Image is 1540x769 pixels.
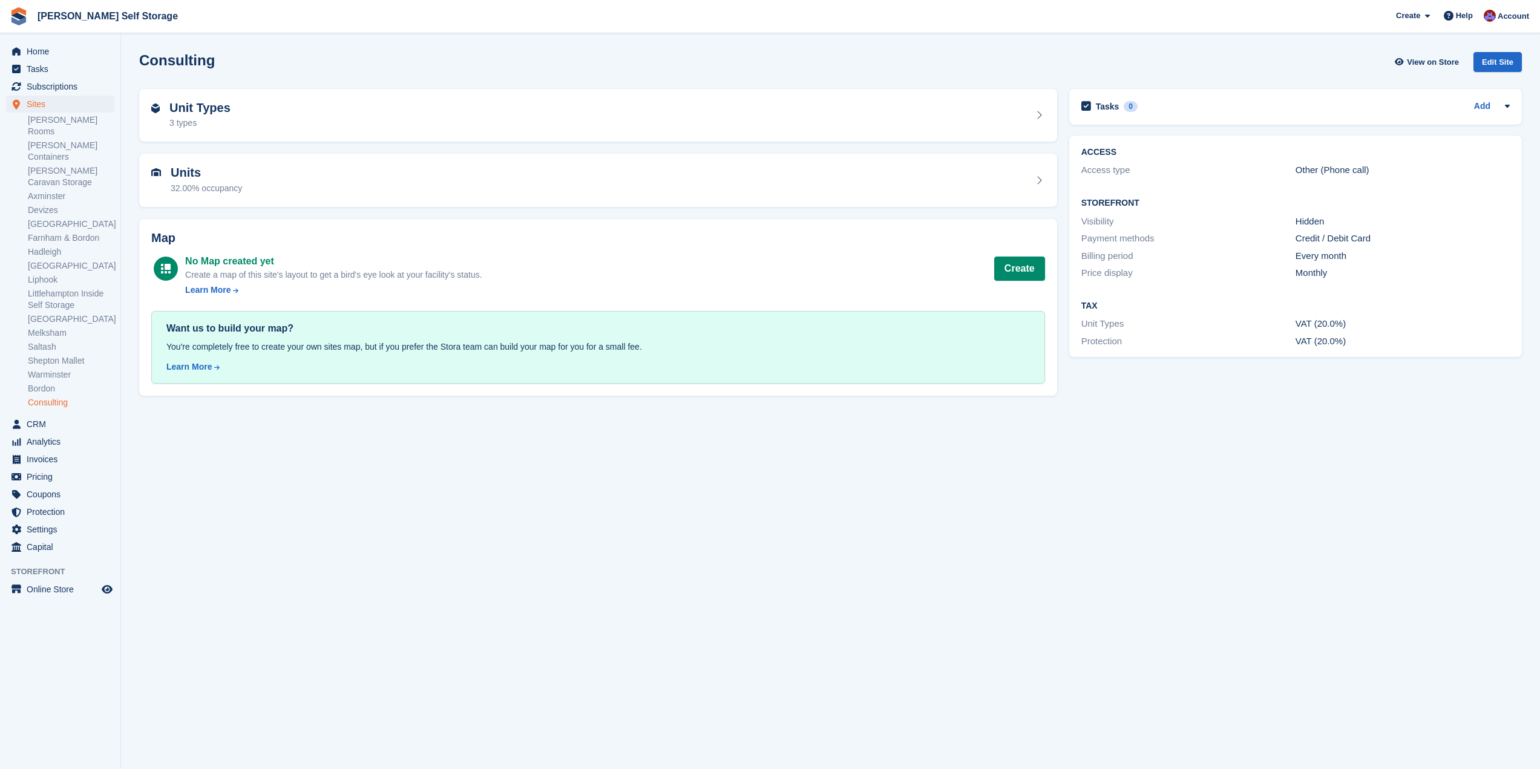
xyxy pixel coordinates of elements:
div: Access type [1081,163,1296,177]
button: Create [994,257,1045,281]
span: Invoices [27,451,99,468]
a: Consulting [28,397,114,408]
div: Other (Phone call) [1296,163,1510,177]
span: Protection [27,503,99,520]
a: menu [6,486,114,503]
div: Payment methods [1081,232,1296,246]
a: [GEOGRAPHIC_DATA] [28,313,114,325]
a: Saltash [28,341,114,353]
span: Home [27,43,99,60]
span: Online Store [27,581,99,598]
a: Learn More [166,361,1030,373]
h2: ACCESS [1081,148,1510,157]
a: Bordon [28,383,114,394]
div: 32.00% occupancy [171,182,242,195]
a: Preview store [100,582,114,597]
h2: Tax [1081,301,1510,311]
span: Sites [27,96,99,113]
div: Billing period [1081,249,1296,263]
span: Subscriptions [27,78,99,95]
a: menu [6,581,114,598]
span: Capital [27,538,99,555]
a: Learn More [185,284,482,296]
a: Unit Types 3 types [139,89,1057,142]
a: menu [6,96,114,113]
div: No Map created yet [185,254,482,269]
span: Create [1396,10,1420,22]
a: menu [6,61,114,77]
img: unit-icn-7be61d7bf1b0ce9d3e12c5938cc71ed9869f7b940bace4675aadf7bd6d80202e.svg [151,168,161,177]
div: Protection [1081,335,1296,349]
div: Learn More [185,284,231,296]
span: Help [1456,10,1473,22]
a: menu [6,43,114,60]
h2: Map [151,231,1045,245]
a: [GEOGRAPHIC_DATA] [28,218,114,230]
span: Analytics [27,433,99,450]
a: Littlehampton Inside Self Storage [28,288,114,311]
div: VAT (20.0%) [1296,317,1510,331]
span: Pricing [27,468,99,485]
div: 3 types [169,117,231,129]
div: Price display [1081,266,1296,280]
span: Tasks [27,61,99,77]
a: [PERSON_NAME] Self Storage [33,6,183,26]
a: View on Store [1393,52,1464,72]
a: [PERSON_NAME] Rooms [28,114,114,137]
a: Farnham & Bordon [28,232,114,244]
a: Hadleigh [28,246,114,258]
a: [PERSON_NAME] Containers [28,140,114,163]
span: Coupons [27,486,99,503]
a: Liphook [28,274,114,286]
img: Tim Brant-Coles [1484,10,1496,22]
a: Melksham [28,327,114,339]
a: Axminster [28,191,114,202]
a: Edit Site [1473,52,1522,77]
div: Create a map of this site's layout to get a bird's eye look at your facility's status. [185,269,482,281]
a: menu [6,433,114,450]
a: [GEOGRAPHIC_DATA] [28,260,114,272]
a: menu [6,78,114,95]
span: Account [1498,10,1529,22]
a: Warminster [28,369,114,381]
div: Hidden [1296,215,1510,229]
h2: Storefront [1081,198,1510,208]
div: VAT (20.0%) [1296,335,1510,349]
img: stora-icon-8386f47178a22dfd0bd8f6a31ec36ba5ce8667c1dd55bd0f319d3a0aa187defe.svg [10,7,28,25]
div: Learn More [166,361,212,373]
a: Devizes [28,205,114,216]
span: CRM [27,416,99,433]
a: menu [6,451,114,468]
div: Unit Types [1081,317,1296,331]
div: You're completely free to create your own sites map, but if you prefer the Stora team can build y... [166,341,1030,353]
a: Shepton Mallet [28,355,114,367]
div: Visibility [1081,215,1296,229]
img: unit-type-icn-2b2737a686de81e16bb02015468b77c625bbabd49415b5ef34ead5e3b44a266d.svg [151,103,160,113]
a: menu [6,468,114,485]
h2: Tasks [1096,101,1119,112]
a: Add [1474,100,1490,114]
div: Want us to build your map? [166,321,1030,336]
div: Credit / Debit Card [1296,232,1510,246]
a: [PERSON_NAME] Caravan Storage [28,165,114,188]
span: View on Store [1407,56,1459,68]
h2: Unit Types [169,101,231,115]
a: menu [6,503,114,520]
div: Every month [1296,249,1510,263]
div: Monthly [1296,266,1510,280]
h2: Consulting [139,52,215,68]
a: Units 32.00% occupancy [139,154,1057,207]
a: menu [6,521,114,538]
span: Settings [27,521,99,538]
div: 0 [1124,101,1138,112]
div: Edit Site [1473,52,1522,72]
a: menu [6,538,114,555]
img: map-icn-white-8b231986280072e83805622d3debb4903e2986e43859118e7b4002611c8ef794.svg [161,264,171,273]
a: menu [6,416,114,433]
span: Storefront [11,566,120,578]
h2: Units [171,166,242,180]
